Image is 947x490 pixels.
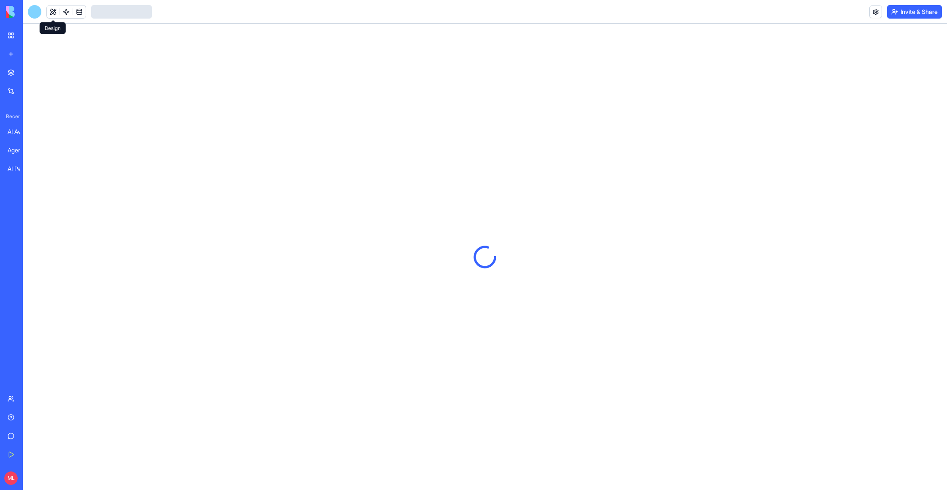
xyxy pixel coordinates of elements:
a: AI Avatar Generator Studio [3,123,36,140]
a: AI Persona Generator [3,160,36,177]
a: Agent Studio [3,142,36,159]
span: ML [4,471,18,485]
span: Recent [3,113,20,120]
div: AI Persona Generator [8,165,31,173]
div: AI Avatar Generator Studio [8,127,31,136]
button: Invite & Share [887,5,942,19]
img: logo [6,6,58,18]
div: Design [40,22,66,34]
div: Agent Studio [8,146,31,154]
